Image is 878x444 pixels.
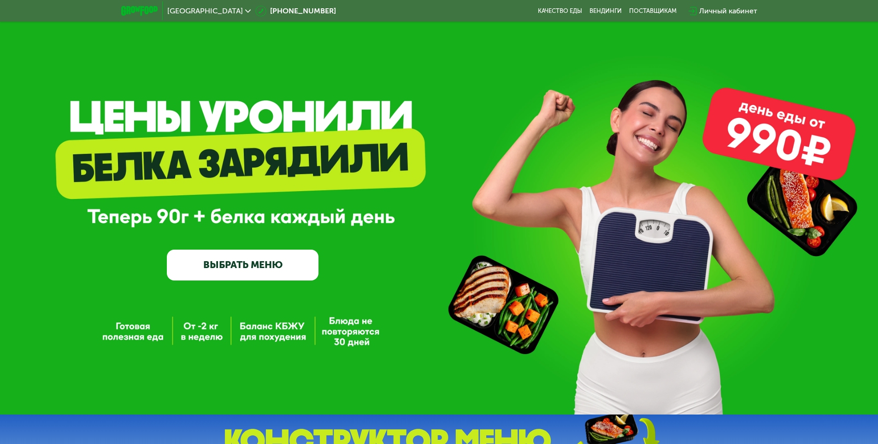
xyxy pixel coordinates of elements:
div: Личный кабинет [699,6,757,17]
a: [PHONE_NUMBER] [255,6,336,17]
a: ВЫБРАТЬ МЕНЮ [167,250,318,280]
div: поставщикам [629,7,677,15]
a: Качество еды [538,7,582,15]
span: [GEOGRAPHIC_DATA] [167,7,243,15]
a: Вендинги [589,7,622,15]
